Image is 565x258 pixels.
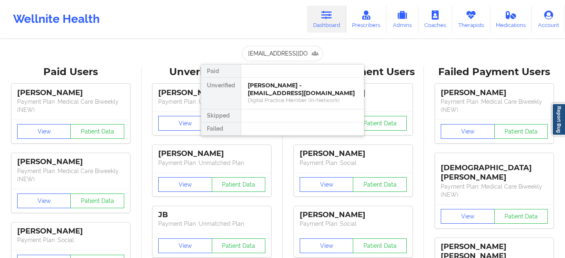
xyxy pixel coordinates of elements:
[300,149,407,158] div: [PERSON_NAME]
[212,177,266,192] button: Patient Data
[158,238,212,253] button: View
[346,6,387,33] a: Prescribers
[201,78,241,109] div: Unverified
[17,236,124,244] p: Payment Plan : Social
[158,159,265,167] p: Payment Plan : Unmatched Plan
[158,88,265,98] div: [PERSON_NAME]
[552,103,565,136] a: Report Bug
[248,82,357,97] div: [PERSON_NAME] - [EMAIL_ADDRESS][DOMAIN_NAME]
[386,6,418,33] a: Admins
[494,209,548,224] button: Patient Data
[17,124,71,139] button: View
[441,182,548,199] p: Payment Plan : Medical Care Biweekly (NEW)
[430,66,560,78] div: Failed Payment Users
[532,6,565,33] a: Account
[300,159,407,167] p: Payment Plan : Social
[418,6,452,33] a: Coaches
[158,149,265,158] div: [PERSON_NAME]
[158,177,212,192] button: View
[17,227,124,236] div: [PERSON_NAME]
[158,98,265,106] p: Payment Plan : Unmatched Plan
[441,209,495,224] button: View
[158,210,265,220] div: JB
[17,98,124,114] p: Payment Plan : Medical Care Biweekly (NEW)
[490,6,532,33] a: Medications
[17,157,124,167] div: [PERSON_NAME]
[158,116,212,131] button: View
[6,66,136,78] div: Paid Users
[353,116,407,131] button: Patient Data
[248,97,357,104] div: Digital Practice Member (In-Network)
[70,124,124,139] button: Patient Data
[17,88,124,98] div: [PERSON_NAME]
[300,238,354,253] button: View
[441,98,548,114] p: Payment Plan : Medical Care Biweekly (NEW)
[147,66,277,78] div: Unverified Users
[494,124,548,139] button: Patient Data
[307,6,346,33] a: Dashboard
[17,193,71,208] button: View
[353,238,407,253] button: Patient Data
[441,124,495,139] button: View
[70,193,124,208] button: Patient Data
[441,157,548,182] div: [DEMOGRAPHIC_DATA][PERSON_NAME]
[201,64,241,78] div: Paid
[158,220,265,228] p: Payment Plan : Unmatched Plan
[300,220,407,228] p: Payment Plan : Social
[201,122,241,136] div: Failed
[452,6,490,33] a: Therapists
[212,238,266,253] button: Patient Data
[201,109,241,122] div: Skipped
[353,177,407,192] button: Patient Data
[300,210,407,220] div: [PERSON_NAME]
[441,88,548,98] div: [PERSON_NAME]
[300,177,354,192] button: View
[17,167,124,183] p: Payment Plan : Medical Care Biweekly (NEW)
